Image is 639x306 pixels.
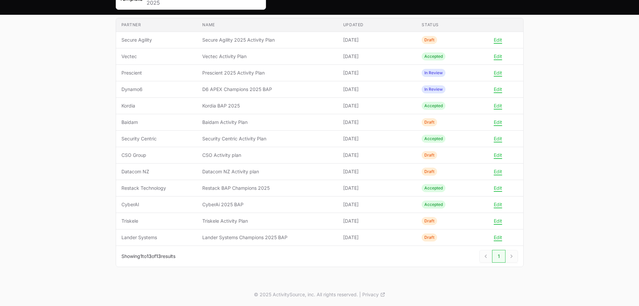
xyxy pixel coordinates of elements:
[197,18,337,32] th: Name
[202,86,332,93] span: D6 APEX Champions 2025 BAP
[140,253,142,259] span: 1
[121,234,192,241] span: Lander Systems
[116,18,197,32] th: Partner
[121,53,192,60] span: Vectec
[121,168,192,175] span: Datacom NZ
[116,18,524,267] section: Business Activity Plan Submissions
[202,119,332,126] span: Baidam Activity Plan
[202,168,332,175] span: Datacom NZ Activity plan
[121,119,192,126] span: Baidam
[494,234,502,241] button: Edit
[147,253,152,259] span: 13
[121,37,192,43] span: Secure Agility
[338,18,417,32] th: Updated
[202,152,332,159] span: CSO Activity plan
[121,218,192,224] span: Triskele
[343,53,411,60] span: [DATE]
[202,234,332,241] span: Lander Systems Champions 2025 BAP
[156,253,161,259] span: 13
[343,218,411,224] span: [DATE]
[494,53,502,59] button: Edit
[121,102,192,109] span: Kordia
[343,201,411,208] span: [DATE]
[494,37,502,43] button: Edit
[202,37,332,43] span: Secure Agility 2025 Activity Plan
[202,102,332,109] span: Kordia BAP 2025
[343,185,411,191] span: [DATE]
[492,250,505,263] a: 1
[202,218,332,224] span: Triskele Activity Plan
[121,70,192,76] span: Prescient
[494,218,502,224] button: Edit
[254,291,358,298] p: © 2025 ActivitySource, inc. All rights reserved.
[494,152,502,158] button: Edit
[362,291,385,298] a: Privacy
[494,185,502,191] button: Edit
[202,185,332,191] span: Restack BAP Champions 2025
[343,135,411,142] span: [DATE]
[121,86,192,93] span: Dynamo6
[343,168,411,175] span: [DATE]
[121,152,192,159] span: CSO Group
[494,136,502,142] button: Edit
[494,119,502,125] button: Edit
[202,135,332,142] span: Security Centric Activity Plan
[121,135,192,142] span: Security Centric
[121,253,175,260] p: Showing to of results
[494,103,502,109] button: Edit
[343,37,411,43] span: [DATE]
[202,70,332,76] span: Prescient 2025 Activity Plan
[494,86,502,92] button: Edit
[343,234,411,241] span: [DATE]
[416,18,495,32] th: Status
[121,201,192,208] span: CyberAI
[343,119,411,126] span: [DATE]
[343,102,411,109] span: [DATE]
[494,169,502,175] button: Edit
[494,202,502,208] button: Edit
[359,291,361,298] span: |
[343,152,411,159] span: [DATE]
[343,70,411,76] span: [DATE]
[494,70,502,76] button: Edit
[343,86,411,93] span: [DATE]
[202,53,332,60] span: Vectec Activity Plan
[202,201,332,208] span: CyberAi 2025 BAP
[121,185,192,191] span: Restack Technology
